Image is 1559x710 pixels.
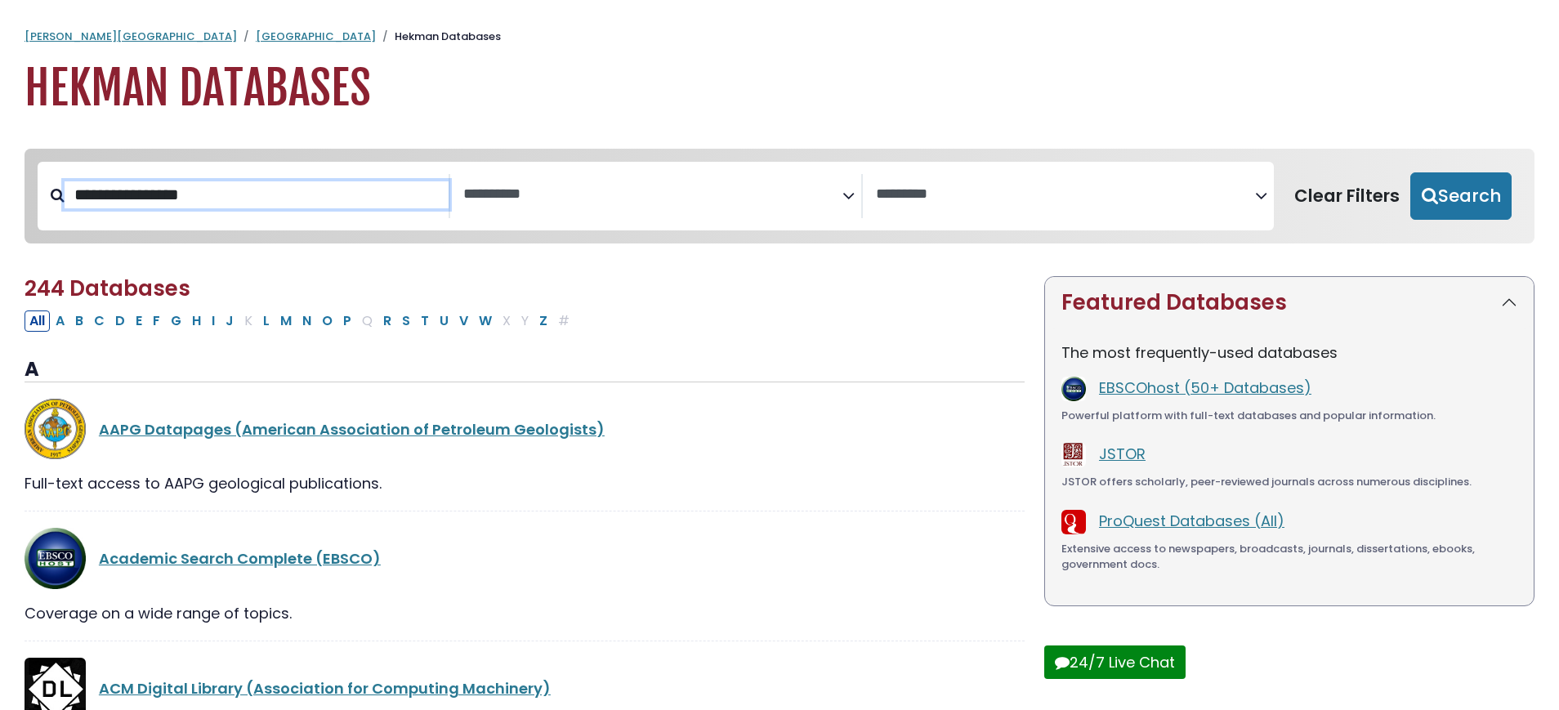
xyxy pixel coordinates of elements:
button: Filter Results O [317,310,337,332]
button: Filter Results F [148,310,165,332]
button: Filter Results R [378,310,396,332]
div: Alpha-list to filter by first letter of database name [25,310,576,330]
p: The most frequently-used databases [1061,342,1517,364]
button: Filter Results P [338,310,356,332]
nav: Search filters [25,149,1534,243]
button: Filter Results M [275,310,297,332]
li: Hekman Databases [376,29,501,45]
button: Filter Results H [187,310,206,332]
input: Search database by title or keyword [65,181,449,208]
button: Filter Results G [166,310,186,332]
button: Filter Results V [454,310,473,332]
div: Extensive access to newspapers, broadcasts, journals, dissertations, ebooks, government docs. [1061,541,1517,573]
a: AAPG Datapages (American Association of Petroleum Geologists) [99,419,605,440]
textarea: Search [463,186,842,203]
a: ProQuest Databases (All) [1099,511,1284,531]
div: JSTOR offers scholarly, peer-reviewed journals across numerous disciplines. [1061,474,1517,490]
a: ACM Digital Library (Association for Computing Machinery) [99,678,551,699]
button: Filter Results W [474,310,497,332]
button: Featured Databases [1045,277,1534,328]
h3: A [25,358,1025,382]
button: Filter Results N [297,310,316,332]
button: Filter Results L [258,310,275,332]
button: Filter Results T [416,310,434,332]
button: Filter Results A [51,310,69,332]
button: Submit for Search Results [1410,172,1512,220]
nav: breadcrumb [25,29,1534,45]
button: Clear Filters [1284,172,1410,220]
button: Filter Results E [131,310,147,332]
h1: Hekman Databases [25,61,1534,116]
a: Academic Search Complete (EBSCO) [99,548,381,569]
button: Filter Results J [221,310,239,332]
div: Full-text access to AAPG geological publications. [25,472,1025,494]
button: Filter Results B [70,310,88,332]
button: Filter Results I [207,310,220,332]
a: JSTOR [1099,444,1146,464]
div: Powerful platform with full-text databases and popular information. [1061,408,1517,424]
button: Filter Results U [435,310,453,332]
button: 24/7 Live Chat [1044,645,1186,679]
a: [PERSON_NAME][GEOGRAPHIC_DATA] [25,29,237,44]
button: Filter Results S [397,310,415,332]
button: All [25,310,50,332]
button: Filter Results C [89,310,109,332]
div: Coverage on a wide range of topics. [25,602,1025,624]
a: EBSCOhost (50+ Databases) [1099,377,1311,398]
button: Filter Results Z [534,310,552,332]
span: 244 Databases [25,274,190,303]
button: Filter Results D [110,310,130,332]
textarea: Search [876,186,1255,203]
a: [GEOGRAPHIC_DATA] [256,29,376,44]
